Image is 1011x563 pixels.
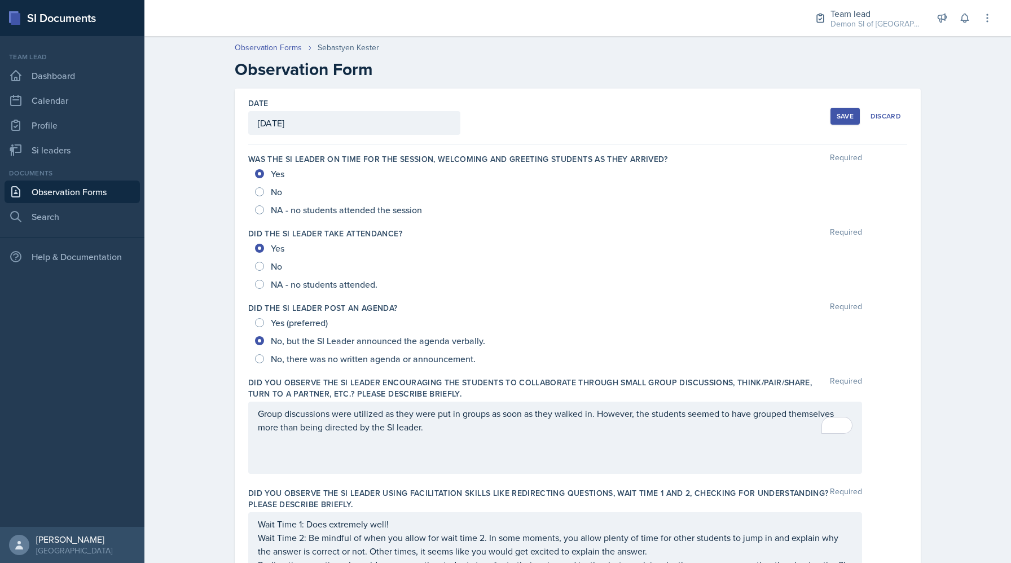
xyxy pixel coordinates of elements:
label: Date [248,98,268,109]
div: Sebastyen Kester [318,42,379,54]
a: Calendar [5,89,140,112]
div: To enrich screen reader interactions, please activate Accessibility in Grammarly extension settings [258,407,852,434]
div: Documents [5,168,140,178]
div: Team lead [5,52,140,62]
div: Help & Documentation [5,245,140,268]
a: Observation Forms [235,42,302,54]
span: No, there was no written agenda or announcement. [271,353,476,364]
p: Wait Time 2: Be mindful of when you allow for wait time 2. In some moments, you allow plenty of t... [258,531,852,558]
span: Required [830,377,862,399]
div: [GEOGRAPHIC_DATA] [36,545,112,556]
span: NA - no students attended the session [271,204,422,215]
div: [PERSON_NAME] [36,534,112,545]
div: Save [837,112,854,121]
div: Discard [871,112,901,121]
span: No [271,261,282,272]
label: Did you observe the SI Leader encouraging the students to collaborate through small group discuss... [248,377,830,399]
div: Demon SI of [GEOGRAPHIC_DATA] / Fall 2025 [830,18,921,30]
a: Dashboard [5,64,140,87]
span: Required [830,302,862,314]
span: Required [830,228,862,239]
span: Yes [271,243,284,254]
span: No [271,186,282,197]
span: Yes (preferred) [271,317,328,328]
span: Required [830,487,862,510]
button: Save [830,108,860,125]
label: Did you observe the SI Leader using facilitation skills like redirecting questions, wait time 1 a... [248,487,830,510]
label: Did the SI Leader post an agenda? [248,302,398,314]
a: Si leaders [5,139,140,161]
span: Yes [271,168,284,179]
span: NA - no students attended. [271,279,377,290]
button: Discard [864,108,907,125]
div: Team lead [830,7,921,20]
a: Profile [5,114,140,137]
label: Was the SI Leader on time for the session, welcoming and greeting students as they arrived? [248,153,668,165]
p: Group discussions were utilized as they were put in groups as soon as they walked in. However, th... [258,407,852,434]
span: Required [830,153,862,165]
h2: Observation Form [235,59,921,80]
span: No, but the SI Leader announced the agenda verbally. [271,335,485,346]
a: Search [5,205,140,228]
a: Observation Forms [5,181,140,203]
label: Did the SI Leader take attendance? [248,228,402,239]
p: Wait Time 1: Does extremely well! [258,517,852,531]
